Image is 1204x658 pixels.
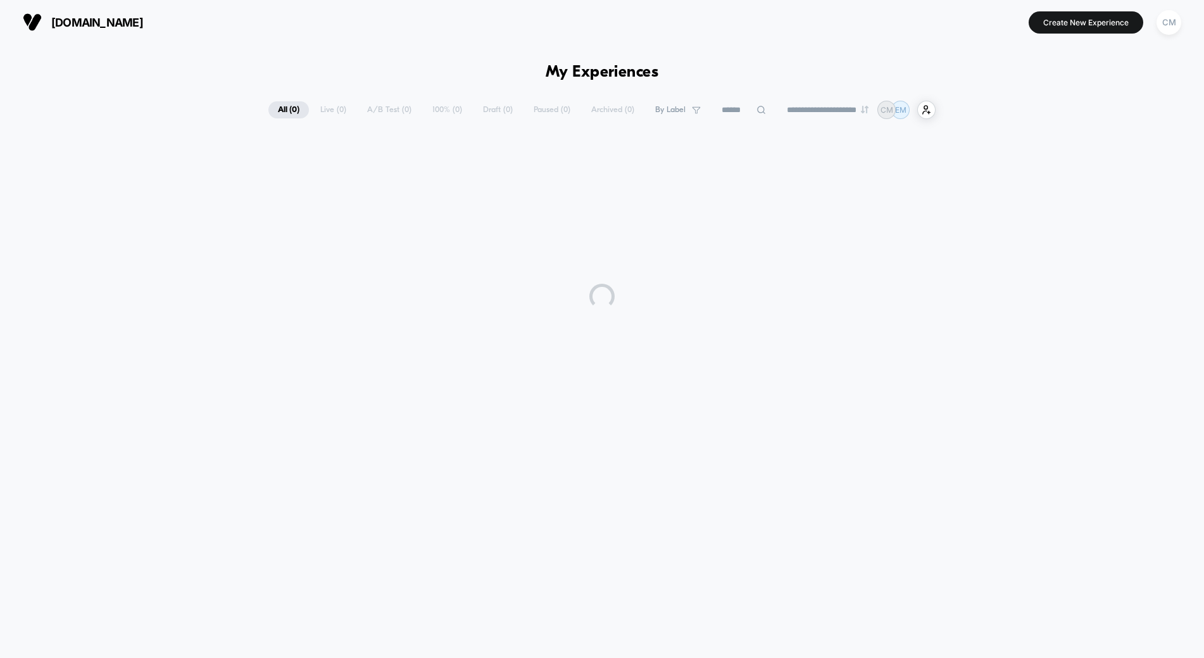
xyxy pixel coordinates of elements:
button: CM [1153,9,1185,35]
img: end [861,106,869,113]
span: [DOMAIN_NAME] [51,16,143,29]
p: EM [895,105,906,115]
div: CM [1157,10,1181,35]
button: Create New Experience [1029,11,1143,34]
h1: My Experiences [546,63,659,82]
span: By Label [655,105,686,115]
p: CM [881,105,893,115]
span: All ( 0 ) [268,101,309,118]
img: Visually logo [23,13,42,32]
button: [DOMAIN_NAME] [19,12,147,32]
